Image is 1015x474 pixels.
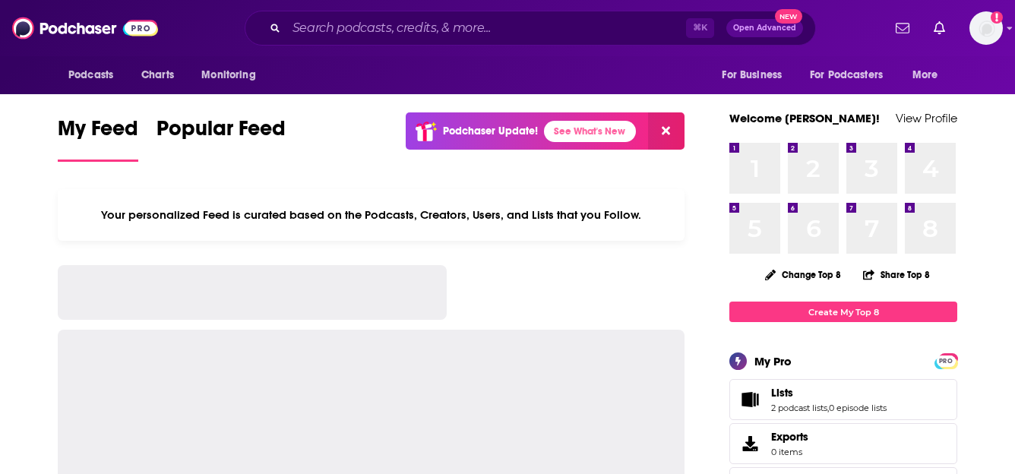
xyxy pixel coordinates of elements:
[131,61,183,90] a: Charts
[969,11,1003,45] span: Logged in as lori.heiselman
[937,355,955,367] span: PRO
[722,65,782,86] span: For Business
[771,447,808,457] span: 0 items
[735,433,765,454] span: Exports
[157,115,286,150] span: Popular Feed
[771,386,887,400] a: Lists
[58,115,138,150] span: My Feed
[729,423,957,464] a: Exports
[141,65,174,86] span: Charts
[991,11,1003,24] svg: Add a profile image
[862,260,931,289] button: Share Top 8
[756,265,850,284] button: Change Top 8
[937,355,955,366] a: PRO
[58,115,138,162] a: My Feed
[775,9,802,24] span: New
[686,18,714,38] span: ⌘ K
[12,14,158,43] img: Podchaser - Follow, Share and Rate Podcasts
[827,403,829,413] span: ,
[201,65,255,86] span: Monitoring
[890,15,915,41] a: Show notifications dropdown
[544,121,636,142] a: See What's New
[443,125,538,137] p: Podchaser Update!
[896,111,957,125] a: View Profile
[157,115,286,162] a: Popular Feed
[928,15,951,41] a: Show notifications dropdown
[729,302,957,322] a: Create My Top 8
[733,24,796,32] span: Open Advanced
[771,403,827,413] a: 2 podcast lists
[726,19,803,37] button: Open AdvancedNew
[771,430,808,444] span: Exports
[729,111,880,125] a: Welcome [PERSON_NAME]!
[191,61,275,90] button: open menu
[969,11,1003,45] img: User Profile
[800,61,905,90] button: open menu
[58,189,685,241] div: Your personalized Feed is curated based on the Podcasts, Creators, Users, and Lists that you Follow.
[754,354,792,368] div: My Pro
[245,11,816,46] div: Search podcasts, credits, & more...
[771,386,793,400] span: Lists
[912,65,938,86] span: More
[810,65,883,86] span: For Podcasters
[711,61,801,90] button: open menu
[829,403,887,413] a: 0 episode lists
[902,61,957,90] button: open menu
[969,11,1003,45] button: Show profile menu
[735,389,765,410] a: Lists
[68,65,113,86] span: Podcasts
[286,16,686,40] input: Search podcasts, credits, & more...
[729,379,957,420] span: Lists
[58,61,133,90] button: open menu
